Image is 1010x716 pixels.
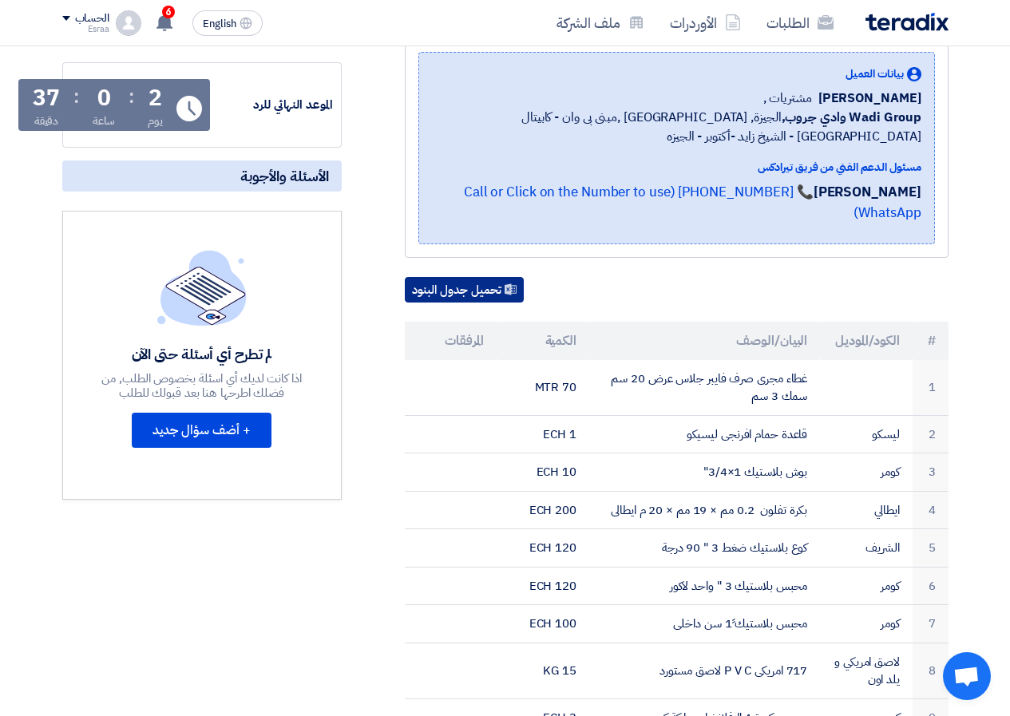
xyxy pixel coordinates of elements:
div: يوم [148,113,163,129]
td: 1 [913,360,949,416]
span: الأسئلة والأجوبة [240,167,329,185]
td: بكرة تفلون 0.2 مم × 19 مم × 20 م ايطالى [589,491,820,529]
td: لاصق امريكي ويلد اون [820,643,913,698]
th: الكود/الموديل [820,322,913,360]
button: + أضف سؤال جديد [132,413,271,448]
th: الكمية [497,322,589,360]
td: كومر [820,567,913,605]
td: كومر [820,605,913,643]
td: محبس بلاستيك 1ً سن داخلى [589,605,820,643]
span: [PERSON_NAME] [818,89,921,108]
span: بيانات العميل [846,65,904,82]
a: الطلبات [754,4,846,42]
td: 200 ECH [497,491,589,529]
th: المرفقات [405,322,497,360]
td: 8 [913,643,949,698]
div: ساعة [93,113,116,129]
span: English [203,18,236,30]
td: محبس بلاستيك 3 " واحد لاكور [589,567,820,605]
td: بوش بلاستيك 1×3/4" [589,453,820,492]
td: 6 [913,567,949,605]
td: 10 ECH [497,453,589,492]
td: كومر [820,453,913,492]
span: مشتريات , [763,89,812,108]
div: 2 [149,87,162,109]
td: غطاء مجرى صرف فايبر جلاس عرض 20 سم سمك 3 سم [589,360,820,416]
td: الشريف [820,529,913,568]
td: 120 ECH [497,529,589,568]
th: البيان/الوصف [589,322,820,360]
div: : [73,82,79,111]
td: 7 [913,605,949,643]
div: دقيقة [34,113,59,129]
div: : [129,82,134,111]
div: الموعد النهائي للرد [213,96,333,114]
span: 6 [162,6,175,18]
button: تحميل جدول البنود [405,277,524,303]
td: 100 ECH [497,605,589,643]
a: الأوردرات [657,4,754,42]
td: 70 MTR [497,360,589,416]
div: 37 [33,87,60,109]
img: profile_test.png [116,10,141,36]
td: 717 امريكى P V C لاصق مستورد [589,643,820,698]
td: 5 [913,529,949,568]
div: لم تطرح أي أسئلة حتى الآن [85,345,319,363]
th: # [913,322,949,360]
td: 4 [913,491,949,529]
img: Teradix logo [865,13,949,31]
div: اذا كانت لديك أي اسئلة بخصوص الطلب, من فضلك اطرحها هنا بعد قبولك للطلب [85,371,319,400]
strong: [PERSON_NAME] [814,182,921,202]
td: ليسكو [820,415,913,453]
div: 0 [97,87,111,109]
td: 1 ECH [497,415,589,453]
td: قاعدة حمام افرنجى ليسيكو [589,415,820,453]
div: الحساب [75,12,109,26]
button: English [192,10,263,36]
td: 3 [913,453,949,492]
td: كوع بلاستيك ضغط 3 " 90 درجة [589,529,820,568]
span: الجيزة, [GEOGRAPHIC_DATA] ,مبنى بى وان - كابيتال [GEOGRAPHIC_DATA] - الشيخ زايد -أكتوبر - الجيزه [432,108,921,146]
div: Esraa [62,25,109,34]
a: Open chat [943,652,991,700]
td: ايطالي [820,491,913,529]
b: Wadi Group وادي جروب, [782,108,921,127]
td: 15 KG [497,643,589,698]
a: ملف الشركة [544,4,657,42]
img: empty_state_list.svg [157,250,247,325]
td: 120 ECH [497,567,589,605]
td: 2 [913,415,949,453]
a: 📞 [PHONE_NUMBER] (Call or Click on the Number to use WhatsApp) [464,182,921,223]
div: مسئول الدعم الفني من فريق تيرادكس [432,159,921,176]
